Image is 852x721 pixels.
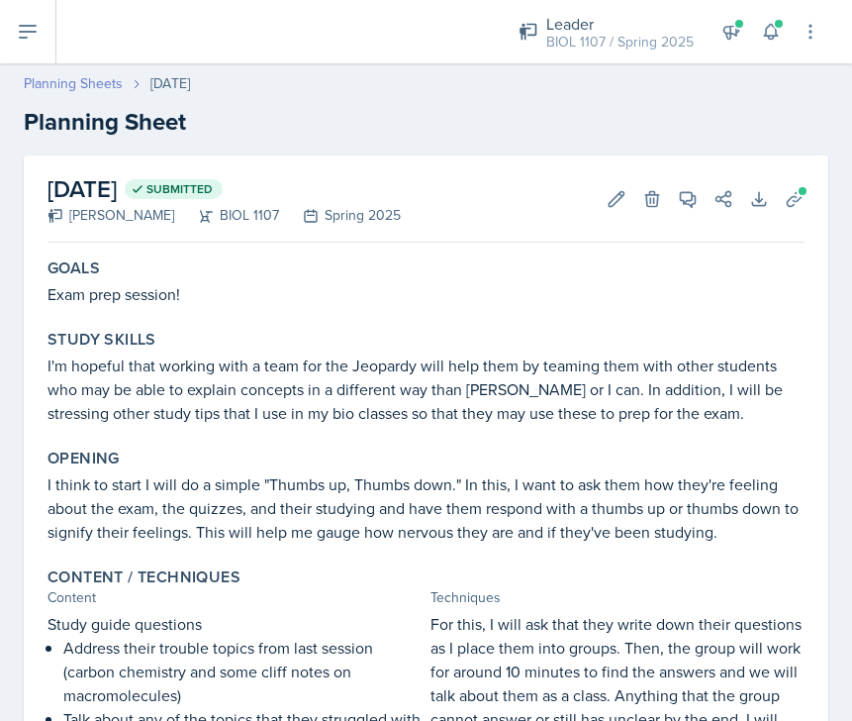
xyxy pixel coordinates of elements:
[47,258,100,278] label: Goals
[47,567,240,587] label: Content / Techniques
[146,181,213,197] span: Submitted
[63,636,423,707] p: Address their trouble topics from last session (carbon chemistry and some cliff notes on macromol...
[24,104,828,140] h2: Planning Sheet
[430,587,805,608] div: Techniques
[279,205,401,226] div: Spring 2025
[47,612,423,636] p: Study guide questions
[47,330,156,350] label: Study Skills
[47,449,120,468] label: Opening
[47,472,805,544] p: I think to start I will do a simple "Thumbs up, Thumbs down." In this, I want to ask them how the...
[546,12,694,36] div: Leader
[24,73,123,94] a: Planning Sheets
[47,282,805,306] p: Exam prep session!
[546,32,694,52] div: BIOL 1107 / Spring 2025
[47,587,423,608] div: Content
[47,205,174,226] div: [PERSON_NAME]
[174,205,279,226] div: BIOL 1107
[150,73,190,94] div: [DATE]
[47,354,805,425] p: I'm hopeful that working with a team for the Jeopardy will help them by teaming them with other s...
[47,171,401,207] h2: [DATE]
